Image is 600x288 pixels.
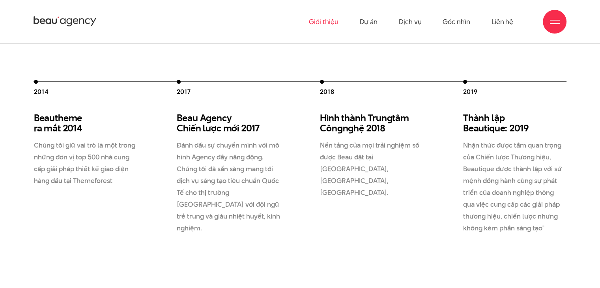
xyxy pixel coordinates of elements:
h4: 2019 [463,88,567,96]
en: g [337,122,343,135]
h3: Thành lập Beautique: 2019 [463,113,567,133]
h4: 2014 [34,88,138,96]
p: Chúng tôi giữ vai trò là một trong những đơn vị top 500 nhà cung cấp giải pháp thiết kế giao diện... [34,139,138,187]
h3: Beautheme ra mắt 2014 [34,113,138,133]
p: Nhận thức được tầm quan trọng của Chiến lược Thương hiệu, Beautique được thành lập với sứ mệnh đồ... [463,139,567,234]
h4: 2018 [320,88,424,96]
h3: Beau A ency Chiến lược mới 2017 [177,113,280,133]
p: Nền tảng của mọi trải nghiệm số được Beau đặt tại [GEOGRAPHIC_DATA], [GEOGRAPHIC_DATA], [GEOGRAPH... [320,139,424,198]
h4: 2017 [177,88,280,96]
p: Đánh dấu sự chuyển mình với mô hình Agency đầy năng động. Chúng tôi đã sẵn sàng mang tới dịch vụ ... [177,139,280,234]
en: g [348,122,353,135]
h3: Hình thành Trun tâm Côn n hệ 2018 [320,113,424,133]
en: g [387,111,393,124]
en: g [206,111,211,124]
